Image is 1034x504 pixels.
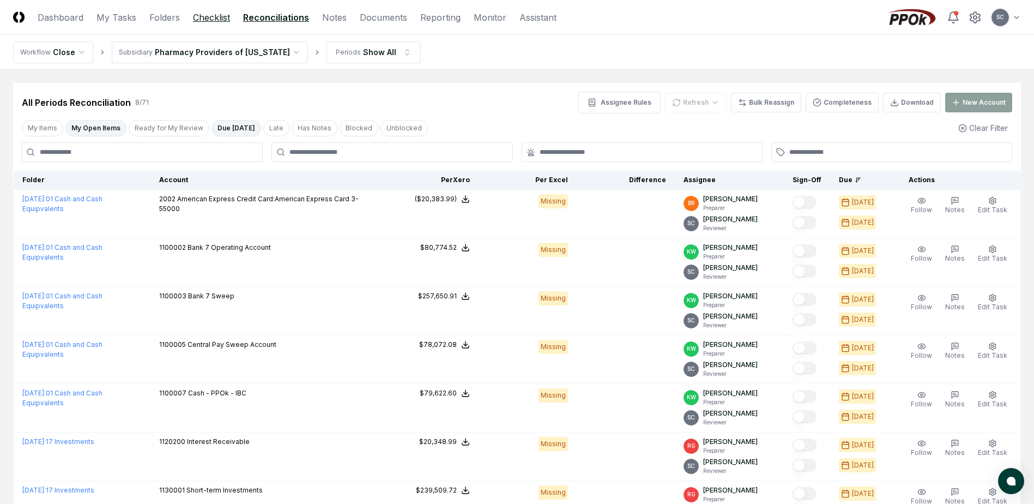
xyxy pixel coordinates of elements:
div: [DATE] [852,363,874,373]
a: [DATE]:01 Cash and Cash Equipvalents [22,292,102,310]
p: [PERSON_NAME] [703,214,758,224]
span: 2002 [159,195,176,203]
span: American Express Credit Card:American Express Card 3-55000 [159,195,359,213]
p: Reviewer [703,224,758,232]
span: Cash - PPOk - IBC [188,389,246,397]
p: Preparer [703,398,758,406]
button: Assignee Rules [578,92,661,113]
a: Monitor [474,11,506,24]
span: Bank 7 Operating Account [188,243,271,251]
div: [DATE] [852,295,874,304]
p: [PERSON_NAME] [703,291,758,301]
button: Unblocked [380,120,428,136]
span: KW [687,393,696,401]
p: Reviewer [703,273,758,281]
span: Edit Task [978,254,1007,262]
div: Missing [539,437,568,451]
button: Mark complete [793,293,817,306]
span: 1120200 [159,437,185,446]
button: Edit Task [976,340,1009,363]
span: 1100003 [159,292,186,300]
button: $79,622.60 [420,388,470,398]
button: Mark complete [793,341,817,355]
button: Mark complete [793,410,817,423]
th: Per Xero [380,171,479,190]
button: Due Today [211,120,261,136]
img: PPOk logo [886,9,938,26]
span: Notes [945,254,965,262]
a: Notes [322,11,347,24]
button: Edit Task [976,194,1009,217]
th: Assignee [675,171,784,190]
button: Notes [943,340,967,363]
div: [DATE] [852,197,874,207]
span: Interest Receivable [187,437,250,446]
span: KW [687,296,696,304]
span: Notes [945,303,965,311]
span: Follow [911,448,932,457]
a: Checklist [193,11,230,24]
span: [DATE] : [22,437,46,446]
button: Edit Task [976,291,1009,314]
button: $257,650.91 [418,291,470,301]
div: [DATE] [852,489,874,499]
button: Completeness [806,93,879,112]
a: Reporting [420,11,461,24]
p: Preparer [703,447,758,455]
p: Preparer [703,301,758,309]
span: 1100005 [159,340,186,349]
p: Reviewer [703,321,758,329]
button: Mark complete [793,313,817,326]
div: [DATE] [852,315,874,325]
div: $20,348.99 [419,437,457,447]
div: [DATE] [852,246,874,256]
div: Periods [336,47,361,57]
span: RG [687,442,696,450]
button: $20,348.99 [419,437,470,447]
button: Notes [943,194,967,217]
p: Preparer [703,204,758,212]
div: Subsidiary [119,47,153,57]
button: SC [990,8,1010,27]
div: Missing [539,291,568,305]
button: Mark complete [793,265,817,278]
p: [PERSON_NAME] [703,194,758,204]
div: Account [159,175,372,185]
button: Blocked [340,120,378,136]
span: [DATE] : [22,195,46,203]
button: Mark complete [793,244,817,257]
p: [PERSON_NAME] [703,263,758,273]
button: Edit Task [976,388,1009,411]
div: $239,509.72 [416,485,457,495]
p: [PERSON_NAME] [703,457,758,467]
div: Missing [539,388,568,403]
button: Follow [909,388,934,411]
span: Notes [945,400,965,408]
div: [DATE] [852,412,874,422]
span: Edit Task [978,206,1007,214]
th: Per Excel [479,171,577,190]
button: Notes [943,437,967,460]
div: [DATE] [852,440,874,450]
div: $257,650.91 [418,291,457,301]
button: Notes [943,291,967,314]
button: Ready for My Review [129,120,209,136]
button: Notes [943,243,967,266]
p: Reviewer [703,467,758,475]
span: Follow [911,303,932,311]
button: atlas-launcher [998,468,1024,494]
span: [DATE] : [22,340,46,349]
div: [DATE] [852,460,874,470]
div: Actions [900,175,1012,185]
span: KW [687,345,696,353]
span: SC [687,316,695,325]
div: [DATE] [852,266,874,276]
span: SC [687,462,695,470]
div: Workflow [20,47,51,57]
a: Dashboard [38,11,83,24]
span: [DATE] : [22,486,46,494]
p: [PERSON_NAME] [703,485,758,495]
span: Short-term Investments [186,486,263,494]
a: [DATE]:01 Cash and Cash Equipvalents [22,243,102,261]
span: Follow [911,400,932,408]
